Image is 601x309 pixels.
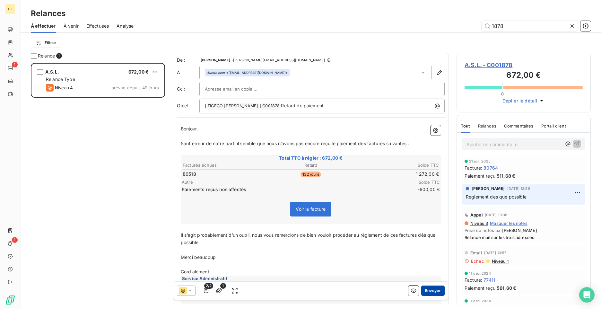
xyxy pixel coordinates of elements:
[31,8,65,19] h3: Relances
[472,186,505,191] span: [PERSON_NAME]
[117,23,134,29] span: Analyse
[183,171,196,177] span: 80518
[56,53,62,59] span: 1
[12,237,18,243] span: 1
[401,180,440,185] span: Solde TTC
[182,162,267,169] th: Factures échues
[46,76,75,82] span: Relance Type
[579,287,595,303] div: Open Intercom Messenger
[497,172,515,179] span: 511,68 €
[128,69,149,75] span: 672,00 €
[86,23,109,29] span: Effectuées
[465,285,495,291] span: Paiement reçu
[354,162,439,169] th: Solde TTC
[469,159,491,163] span: 21 juil. 2025
[5,4,15,14] div: FT
[466,194,527,199] span: Reglement des que possible
[502,228,537,233] span: [PERSON_NAME]
[181,254,216,260] span: Merci beaucoup
[501,97,547,104] button: Déplier le détail
[541,123,566,128] span: Portail client
[231,58,325,62] span: - [PERSON_NAME][EMAIL_ADDRESS][DOMAIN_NAME]
[182,155,440,161] span: Total TTC à régler : 672,00 €
[205,84,274,94] input: Adresse email en copie ...
[470,250,482,255] span: Email
[207,70,225,75] em: Aucun nom
[401,186,440,193] span: -600,00 €
[182,180,401,185] span: Autre
[259,103,261,108] span: ]
[502,97,537,104] span: Déplier le détail
[261,102,281,110] span: C001878
[465,69,583,82] h3: 672,00 €
[181,141,409,146] span: Sauf erreur de notre part, il semble que nous n’avons pas encore reçu le paiement des factures su...
[31,38,60,48] button: Filtrer
[268,162,353,169] th: Retard
[177,86,199,92] label: Cc :
[281,103,324,108] span: Retard de paiement
[470,212,483,217] span: Appel
[421,286,445,296] button: Envoyer
[465,277,482,283] span: Facture :
[181,232,437,245] span: Il s’agit probablement d’un oubli, nous vous remercions de bien vouloir procéder au règlement de ...
[45,69,59,75] span: A.S.L.
[507,187,530,190] span: [DATE] 13:59
[504,123,534,128] span: Commentaires
[471,259,484,264] span: Echec
[220,283,226,289] span: 1
[483,277,495,283] span: 77411
[465,164,482,171] span: Facture :
[177,57,199,63] span: De :
[207,70,288,75] div: <[EMAIL_ADDRESS][DOMAIN_NAME]>
[38,53,55,59] span: Relance
[64,23,79,29] span: À venir
[485,213,508,217] span: [DATE] 10:38
[205,103,206,108] span: [
[55,85,73,90] span: Niveau 4
[491,259,509,264] span: Niveau 1
[31,63,165,309] div: grid
[470,221,488,226] span: Niveau 3
[484,251,507,255] span: [DATE] 13:57
[469,271,491,275] span: 11 déc. 2024
[300,172,321,177] span: 132 jours
[181,126,198,131] span: Bonjour,
[501,91,504,96] span: 0
[5,295,15,305] img: Logo LeanPay
[490,221,527,226] span: Masquer les notes
[483,164,498,171] span: 80764
[482,21,578,31] input: Rechercher
[296,206,326,212] span: Voir la facture
[465,172,495,179] span: Paiement reçu
[469,299,491,303] span: 11 déc. 2024
[182,186,400,193] span: Paiements reçus non affectés
[461,123,470,128] span: Tout
[465,228,583,233] span: Prise de notes par
[201,58,230,62] span: [PERSON_NAME]
[478,123,496,128] span: Relances
[207,102,259,110] span: FIGECO [PERSON_NAME]
[177,69,199,76] label: À :
[181,269,211,274] span: Cordialement,
[31,23,56,29] span: À effectuer
[111,85,159,90] span: prévue depuis 49 jours
[204,283,213,289] span: 2/2
[497,285,516,291] span: 561,60 €
[465,61,583,69] span: A.S.L. - C001878
[12,62,18,67] span: 1
[177,103,191,108] span: Objet :
[354,171,439,178] td: 1 272,00 €
[465,235,583,240] span: Relance mail sur les trois adresses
